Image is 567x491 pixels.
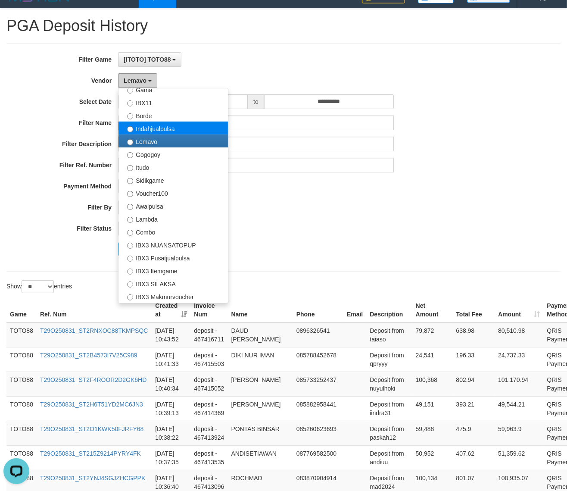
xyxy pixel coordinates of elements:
th: Email [343,298,366,322]
td: deposit - 467413535 [190,445,227,470]
td: DIKI NUR IMAN [227,347,293,372]
label: IBX3 SILAKSA [118,277,228,290]
td: 638.98 [453,322,495,347]
td: TOTO88 [6,445,37,470]
td: 51,359.62 [495,445,543,470]
th: Description [366,298,412,322]
label: IBX3 Makmurvoucher [118,290,228,303]
td: Deposit from nuyulhoki [366,372,412,396]
label: IBX3 Pusatjualpulsa [118,251,228,264]
label: Lambda [118,212,228,225]
td: 087769582500 [293,445,343,470]
label: Show entries [6,280,72,293]
td: 24,737.33 [495,347,543,372]
input: Gogogoy [127,152,133,158]
td: [DATE] 10:43:52 [152,322,190,347]
td: 50,952 [412,445,453,470]
label: Gogogoy [118,147,228,160]
td: Deposit from andiuu [366,445,412,470]
a: T29O250831_ST2YNJ4SGJZHCGPPK [40,475,145,482]
button: Open LiveChat chat widget [3,3,29,29]
input: Combo [127,230,133,236]
input: Itudo [127,165,133,171]
input: IBX3 NUANSATOPUP [127,243,133,249]
a: T29O250831_ST2RNXOC88TKMPSQC [40,327,148,334]
td: Deposit from paskah12 [366,421,412,445]
td: TOTO88 [6,421,37,445]
input: Awalpulsa [127,204,133,210]
input: Voucher100 [127,191,133,197]
label: Combo [118,225,228,238]
th: Net Amount [412,298,453,322]
label: IBX3 MAKMURTOPUP [118,303,228,316]
td: 196.33 [453,347,495,372]
input: Gama [127,88,133,94]
th: Total Fee [453,298,495,322]
label: IBX11 [118,96,228,109]
label: Lemavo [118,134,228,147]
td: deposit - 467415052 [190,372,227,396]
td: 49,544.21 [495,396,543,421]
td: deposit - 467413924 [190,421,227,445]
td: 80,510.98 [495,322,543,347]
a: T29O250831_ST2F4ROOR2D2GK6HD [40,376,146,383]
label: Sidikgame [118,173,228,186]
input: IBX11 [127,100,133,106]
input: Borde [127,113,133,119]
td: 085733252437 [293,372,343,396]
td: 59,488 [412,421,453,445]
th: Created at: activate to sort column ascending [152,298,190,322]
td: [PERSON_NAME] [227,372,293,396]
td: [DATE] 10:41:33 [152,347,190,372]
th: Name [227,298,293,322]
label: Itudo [118,160,228,173]
td: Deposit from iindra31 [366,396,412,421]
td: Deposit from taiaso [366,322,412,347]
a: T29O250831_ST2B4573I7V25C989 [40,352,137,359]
td: 49,151 [412,396,453,421]
td: [DATE] 10:40:34 [152,372,190,396]
input: IBX3 Itemgame [127,269,133,275]
th: Ref. Num [37,298,152,322]
th: Invoice Num [190,298,227,322]
td: 085260623693 [293,421,343,445]
a: T29O250831_ST2O1KWK50FJRFY68 [40,425,143,432]
td: [DATE] 10:38:22 [152,421,190,445]
input: IBX3 SILAKSA [127,281,133,288]
td: deposit - 467414369 [190,396,227,421]
th: Phone [293,298,343,322]
select: Showentries [22,280,54,293]
td: 101,170.94 [495,372,543,396]
a: T29O250831_ST2H6T51YD2MC6JN3 [40,401,143,408]
td: 24,541 [412,347,453,372]
td: TOTO88 [6,347,37,372]
button: Lemavo [118,73,157,88]
span: [ITOTO] TOTO88 [124,56,171,63]
h1: PGA Deposit History [6,17,561,34]
td: 393.21 [453,396,495,421]
td: [DATE] 10:39:13 [152,396,190,421]
td: TOTO88 [6,322,37,347]
button: [ITOTO] TOTO88 [118,52,181,67]
a: T29O250831_ST215Z9214PYRY4FK [40,450,141,457]
td: [PERSON_NAME] [227,396,293,421]
label: Gama [118,83,228,96]
td: DAUD [PERSON_NAME] [227,322,293,347]
td: 802.94 [453,372,495,396]
th: Game [6,298,37,322]
td: 407.62 [453,445,495,470]
th: Amount: activate to sort column ascending [495,298,543,322]
td: PONTAS BINSAR [227,421,293,445]
td: deposit - 467416711 [190,322,227,347]
label: Awalpulsa [118,199,228,212]
input: Sidikgame [127,178,133,184]
td: TOTO88 [6,372,37,396]
span: Lemavo [124,77,146,84]
td: ANDISETIAWAN [227,445,293,470]
td: TOTO88 [6,396,37,421]
label: Voucher100 [118,186,228,199]
input: Lambda [127,217,133,223]
td: [DATE] 10:37:35 [152,445,190,470]
label: IBX3 Itemgame [118,264,228,277]
td: 100,368 [412,372,453,396]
